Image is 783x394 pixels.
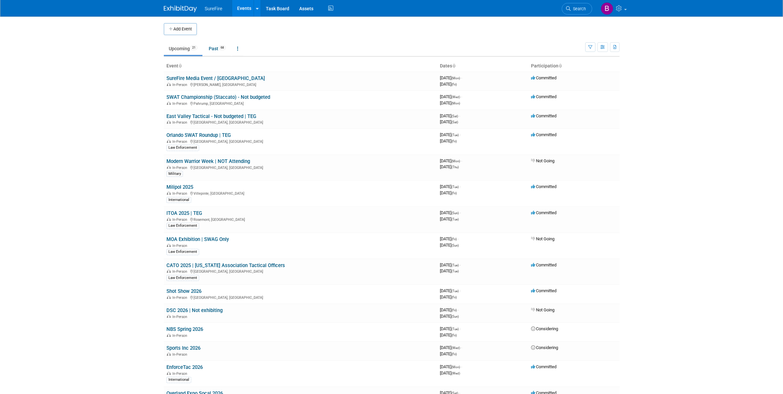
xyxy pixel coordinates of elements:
[205,6,223,11] span: SureFire
[204,42,231,55] a: Past68
[164,6,197,12] img: ExhibitDay
[451,315,459,318] span: (Sun)
[440,132,461,137] span: [DATE]
[452,63,455,68] a: Sort by Start Date
[531,326,558,331] span: Considering
[166,75,265,81] a: SureFire Media Event / [GEOGRAPHIC_DATA]
[531,158,554,163] span: Not Going
[458,236,459,241] span: -
[167,101,171,105] img: In-Person Event
[440,210,461,215] span: [DATE]
[172,191,189,196] span: In-Person
[451,365,460,369] span: (Mon)
[166,326,203,332] a: NBS Spring 2026
[164,23,197,35] button: Add Event
[531,288,556,293] span: Committed
[172,139,189,144] span: In-Person
[166,82,435,87] div: [PERSON_NAME], [GEOGRAPHIC_DATA]
[440,295,457,299] span: [DATE]
[460,262,461,267] span: -
[562,3,592,15] a: Search
[440,268,459,273] span: [DATE]
[451,289,459,293] span: (Tue)
[167,334,171,337] img: In-Person Event
[451,295,457,299] span: (Fri)
[167,244,171,247] img: In-Person Event
[166,138,435,144] div: [GEOGRAPHIC_DATA], [GEOGRAPHIC_DATA]
[166,145,199,151] div: Law Enforcement
[166,262,285,268] a: CATO 2025 | [US_STATE] Association Tactical Officers
[451,139,457,143] span: (Fri)
[440,333,457,337] span: [DATE]
[164,60,437,72] th: Event
[167,191,171,195] img: In-Person Event
[166,295,435,300] div: [GEOGRAPHIC_DATA], [GEOGRAPHIC_DATA]
[531,75,556,80] span: Committed
[459,113,460,118] span: -
[167,139,171,143] img: In-Person Event
[531,184,556,189] span: Committed
[451,269,459,273] span: (Tue)
[167,120,171,124] img: In-Person Event
[451,101,460,105] span: (Mon)
[531,345,558,350] span: Considering
[166,268,435,274] div: [GEOGRAPHIC_DATA], [GEOGRAPHIC_DATA]
[531,132,556,137] span: Committed
[531,262,556,267] span: Committed
[440,243,459,248] span: [DATE]
[167,315,171,318] img: In-Person Event
[166,132,231,138] a: Orlando SWAT Roundup | TEG
[531,210,556,215] span: Committed
[167,352,171,356] img: In-Person Event
[451,372,460,375] span: (Wed)
[528,60,620,72] th: Participation
[601,2,613,15] img: Bree Yoshikawa
[451,114,458,118] span: (Sat)
[167,217,171,221] img: In-Person Event
[167,269,171,273] img: In-Person Event
[451,120,458,124] span: (Sat)
[451,346,460,350] span: (Wed)
[460,210,461,215] span: -
[172,315,189,319] span: In-Person
[172,120,189,125] span: In-Person
[460,288,461,293] span: -
[172,295,189,300] span: In-Person
[166,165,435,170] div: [GEOGRAPHIC_DATA], [GEOGRAPHIC_DATA]
[172,334,189,338] span: In-Person
[451,191,457,195] span: (Fri)
[166,345,200,351] a: Sports Inc 2026
[166,275,199,281] div: Law Enforcement
[166,171,183,177] div: Military
[437,60,528,72] th: Dates
[531,236,554,241] span: Not Going
[451,185,459,189] span: (Tue)
[440,94,462,99] span: [DATE]
[440,371,460,375] span: [DATE]
[461,345,462,350] span: -
[451,244,459,247] span: (Sun)
[451,308,457,312] span: (Fri)
[440,364,462,369] span: [DATE]
[440,100,460,105] span: [DATE]
[172,166,189,170] span: In-Person
[190,45,197,50] span: 21
[219,45,226,50] span: 68
[440,236,459,241] span: [DATE]
[172,101,189,106] span: In-Person
[172,83,189,87] span: In-Person
[167,166,171,169] img: In-Person Event
[166,100,435,106] div: Pahrump, [GEOGRAPHIC_DATA]
[440,82,457,87] span: [DATE]
[531,307,554,312] span: Not Going
[440,119,458,124] span: [DATE]
[451,95,460,99] span: (Wed)
[440,113,460,118] span: [DATE]
[440,351,457,356] span: [DATE]
[166,307,223,313] a: DSC 2026 | Not exhibiting
[440,190,457,195] span: [DATE]
[172,372,189,376] span: In-Person
[451,352,457,356] span: (Fri)
[460,132,461,137] span: -
[440,217,459,221] span: [DATE]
